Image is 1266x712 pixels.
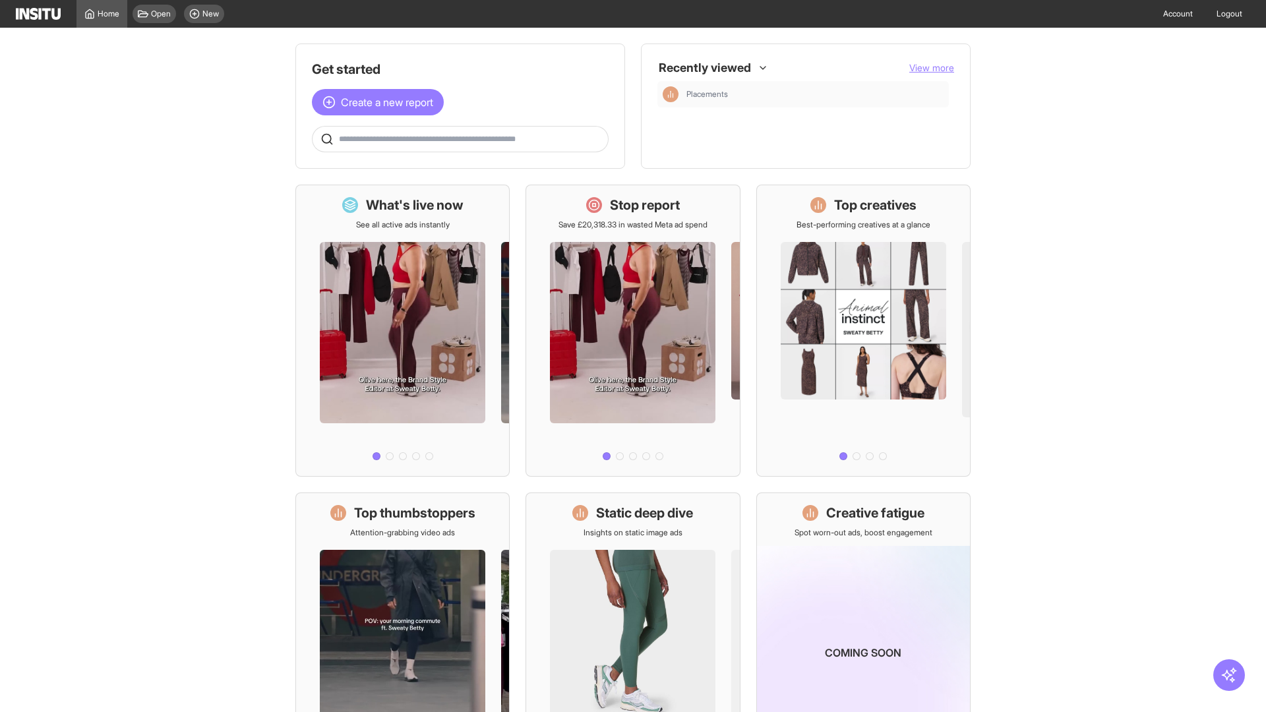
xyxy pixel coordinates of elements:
span: Placements [686,89,728,100]
h1: Get started [312,60,609,78]
h1: Stop report [610,196,680,214]
h1: Top thumbstoppers [354,504,475,522]
span: Home [98,9,119,19]
img: Logo [16,8,61,20]
button: View more [909,61,954,74]
span: View more [909,62,954,73]
a: What's live nowSee all active ads instantly [295,185,510,477]
span: New [202,9,219,19]
p: Insights on static image ads [584,527,682,538]
span: Placements [686,89,944,100]
h1: Static deep dive [596,504,693,522]
span: Open [151,9,171,19]
p: Attention-grabbing video ads [350,527,455,538]
a: Stop reportSave £20,318.33 in wasted Meta ad spend [526,185,740,477]
p: See all active ads instantly [356,220,450,230]
span: Create a new report [341,94,433,110]
button: Create a new report [312,89,444,115]
a: Top creativesBest-performing creatives at a glance [756,185,971,477]
div: Insights [663,86,678,102]
h1: What's live now [366,196,464,214]
p: Save £20,318.33 in wasted Meta ad spend [558,220,708,230]
p: Best-performing creatives at a glance [797,220,930,230]
h1: Top creatives [834,196,917,214]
